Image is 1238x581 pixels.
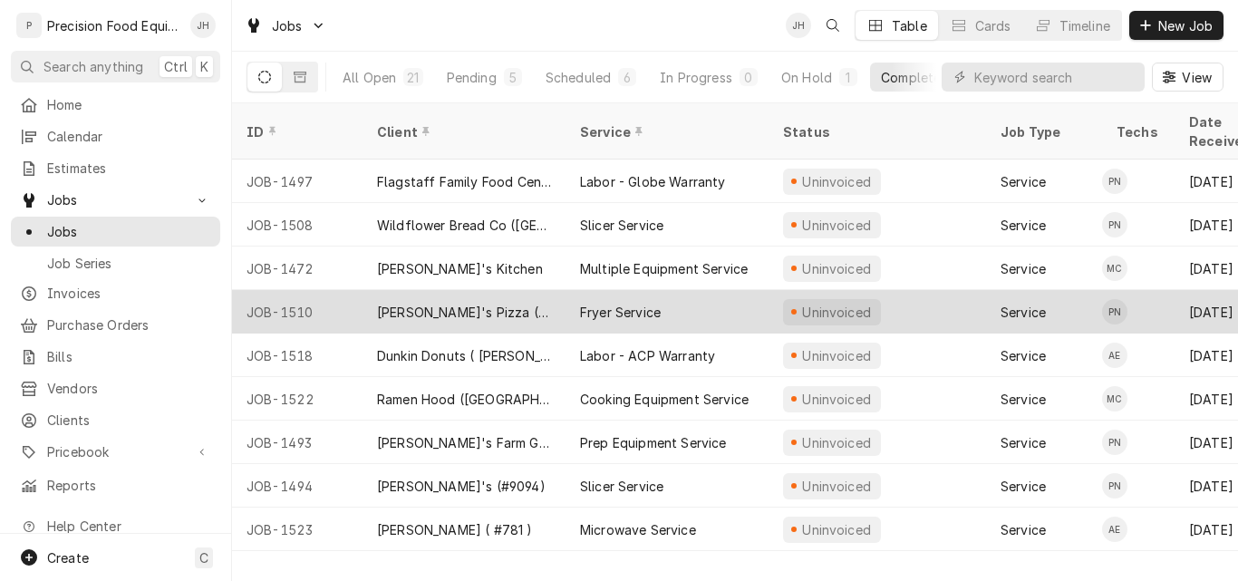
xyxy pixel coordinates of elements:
[1001,122,1088,141] div: Job Type
[786,13,811,38] div: JH
[11,217,220,247] a: Jobs
[1102,473,1127,499] div: PN
[783,122,968,141] div: Status
[47,550,89,566] span: Create
[580,433,727,452] div: Prep Equipment Service
[47,517,209,536] span: Help Center
[800,390,874,409] div: Uninvoiced
[1102,169,1127,194] div: Pete Nielson's Avatar
[1102,386,1127,412] div: MC
[377,122,547,141] div: Client
[546,68,611,87] div: Scheduled
[377,346,551,365] div: Dunkin Donuts ( [PERSON_NAME][GEOGRAPHIC_DATA] )
[818,11,847,40] button: Open search
[377,433,551,452] div: [PERSON_NAME]'s Farm Grill
[447,68,497,87] div: Pending
[11,153,220,183] a: Estimates
[1155,16,1216,35] span: New Job
[800,433,874,452] div: Uninvoiced
[1117,122,1160,141] div: Techs
[11,90,220,120] a: Home
[47,347,211,366] span: Bills
[11,511,220,541] a: Go to Help Center
[47,284,211,303] span: Invoices
[1102,299,1127,324] div: Pete Nielson's Avatar
[377,259,543,278] div: [PERSON_NAME]'s Kitchen
[377,172,551,191] div: Flagstaff Family Food Center
[1001,172,1046,191] div: Service
[800,346,874,365] div: Uninvoiced
[881,68,949,87] div: Completed
[377,477,546,496] div: [PERSON_NAME]'s (#9094)
[580,520,696,539] div: Microwave Service
[237,11,334,41] a: Go to Jobs
[190,13,216,38] div: JH
[660,68,732,87] div: In Progress
[11,121,220,151] a: Calendar
[11,248,220,278] a: Job Series
[800,477,874,496] div: Uninvoiced
[164,57,188,76] span: Ctrl
[11,342,220,372] a: Bills
[800,259,874,278] div: Uninvoiced
[44,57,143,76] span: Search anything
[47,127,211,146] span: Calendar
[377,303,551,322] div: [PERSON_NAME]'s Pizza ([PERSON_NAME])
[1001,259,1046,278] div: Service
[1001,477,1046,496] div: Service
[580,259,748,278] div: Multiple Equipment Service
[11,405,220,435] a: Clients
[200,57,208,76] span: K
[232,203,363,247] div: JOB-1508
[47,315,211,334] span: Purchase Orders
[47,379,211,398] span: Vendors
[800,172,874,191] div: Uninvoiced
[580,122,750,141] div: Service
[47,16,180,35] div: Precision Food Equipment LLC
[508,68,518,87] div: 5
[580,346,715,365] div: Labor - ACP Warranty
[580,216,663,235] div: Slicer Service
[1102,256,1127,281] div: MC
[786,13,811,38] div: Jason Hertel's Avatar
[1001,433,1046,452] div: Service
[247,122,344,141] div: ID
[232,160,363,203] div: JOB-1497
[47,159,211,178] span: Estimates
[1102,343,1127,368] div: Anthony Ellinger's Avatar
[1102,430,1127,455] div: Pete Nielson's Avatar
[232,290,363,334] div: JOB-1510
[622,68,633,87] div: 6
[377,216,551,235] div: Wildflower Bread Co ([GEOGRAPHIC_DATA] - #03)
[232,508,363,551] div: JOB-1523
[1059,16,1110,35] div: Timeline
[1001,520,1046,539] div: Service
[580,477,663,496] div: Slicer Service
[1152,63,1223,92] button: View
[1178,68,1215,87] span: View
[272,16,303,35] span: Jobs
[232,247,363,290] div: JOB-1472
[580,172,726,191] div: Labor - Globe Warranty
[974,63,1136,92] input: Keyword search
[975,16,1011,35] div: Cards
[407,68,419,87] div: 21
[1102,212,1127,237] div: Pete Nielson's Avatar
[47,190,184,209] span: Jobs
[11,373,220,403] a: Vendors
[11,437,220,467] a: Go to Pricebook
[800,520,874,539] div: Uninvoiced
[1102,473,1127,499] div: Pete Nielson's Avatar
[232,334,363,377] div: JOB-1518
[16,13,42,38] div: P
[47,95,211,114] span: Home
[199,548,208,567] span: C
[1129,11,1223,40] button: New Job
[232,377,363,421] div: JOB-1522
[1102,299,1127,324] div: PN
[1001,346,1046,365] div: Service
[377,520,533,539] div: [PERSON_NAME] ( #781 )
[47,442,184,461] span: Pricebook
[232,421,363,464] div: JOB-1493
[47,476,211,495] span: Reports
